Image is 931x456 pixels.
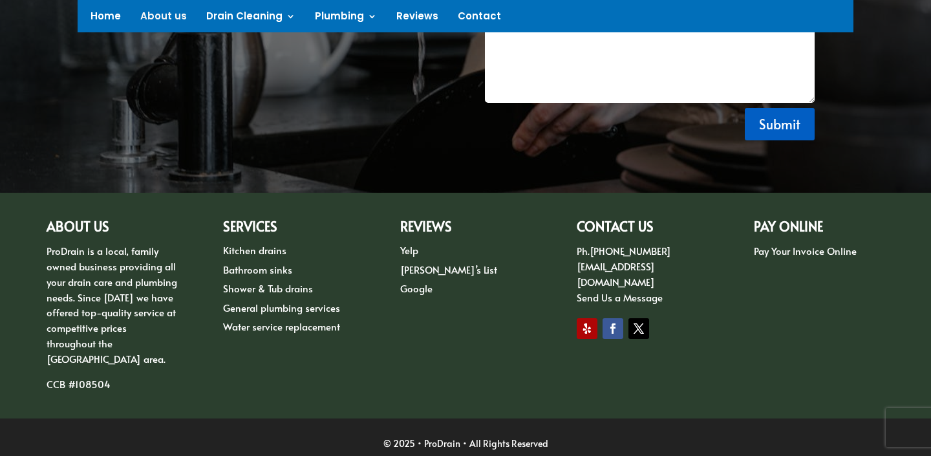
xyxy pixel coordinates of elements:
[577,318,597,339] a: Follow on Yelp
[47,377,111,391] span: CCB #108504
[223,220,354,240] h2: Services
[400,243,418,257] a: Yelp
[754,244,857,257] a: Pay Your Invoice Online
[577,244,590,257] span: Ph.
[400,263,497,276] a: [PERSON_NAME]’s List
[628,318,649,339] a: Follow on X
[47,243,177,376] p: ProDrain is a local, family owned business providing all your drain care and plumbing needs. Sinc...
[754,220,884,240] h2: PAY ONLINE
[140,12,187,26] a: About us
[223,263,292,276] a: Bathroom sinks
[745,108,815,140] button: Submit
[223,301,340,314] a: General plumbing services
[400,220,531,240] h2: Reviews
[91,12,121,26] a: Home
[223,281,313,295] a: Shower & Tub drains
[400,281,433,295] a: Google
[603,318,623,339] a: Follow on Facebook
[47,220,177,240] h2: ABOUT US
[396,12,438,26] a: Reviews
[116,436,815,451] div: © 2025 • ProDrain • All Rights Reserved
[315,12,377,26] a: Plumbing
[223,320,340,333] a: Water service replacement
[577,220,707,240] h2: CONTACT US
[223,243,286,257] a: Kitchen drains
[458,12,501,26] a: Contact
[206,12,295,26] a: Drain Cleaning
[590,244,671,257] a: [PHONE_NUMBER]
[577,290,663,304] a: Send Us a Message
[577,259,655,288] a: [EMAIL_ADDRESS][DOMAIN_NAME]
